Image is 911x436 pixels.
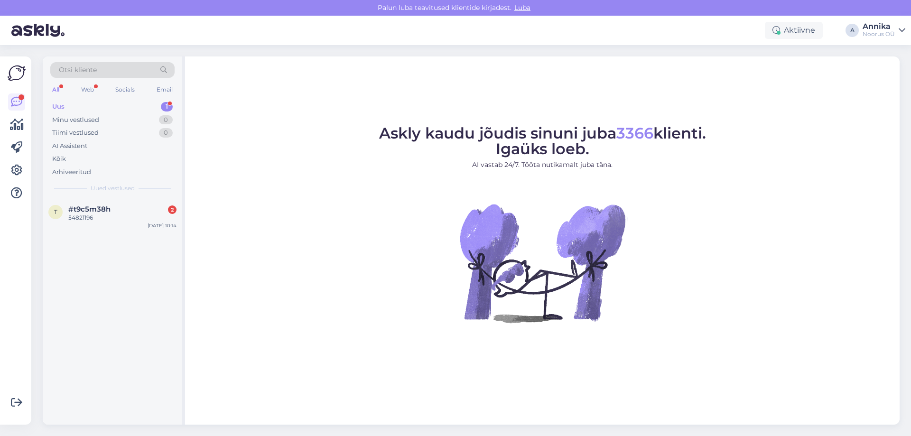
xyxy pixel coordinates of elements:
[863,23,895,30] div: Annika
[379,124,706,158] span: Askly kaudu jõudis sinuni juba klienti. Igaüks loeb.
[52,128,99,138] div: Tiimi vestlused
[616,124,653,142] span: 3366
[379,160,706,170] p: AI vastab 24/7. Tööta nutikamalt juba täna.
[161,102,173,111] div: 1
[52,102,65,111] div: Uus
[511,3,533,12] span: Luba
[79,83,96,96] div: Web
[91,184,135,193] span: Uued vestlused
[168,205,177,214] div: 2
[50,83,61,96] div: All
[863,30,895,38] div: Noorus OÜ
[148,222,177,229] div: [DATE] 10:14
[159,128,173,138] div: 0
[457,177,628,348] img: No Chat active
[68,205,111,213] span: #t9c5m38h
[52,115,99,125] div: Minu vestlused
[765,22,823,39] div: Aktiivne
[59,65,97,75] span: Otsi kliente
[155,83,175,96] div: Email
[52,167,91,177] div: Arhiveeritud
[52,141,87,151] div: AI Assistent
[54,208,57,215] span: t
[8,64,26,82] img: Askly Logo
[52,154,66,164] div: Kõik
[113,83,137,96] div: Socials
[846,24,859,37] div: A
[68,213,177,222] div: 54821196
[159,115,173,125] div: 0
[863,23,905,38] a: AnnikaNoorus OÜ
